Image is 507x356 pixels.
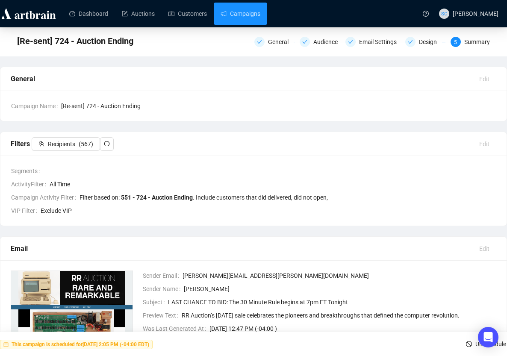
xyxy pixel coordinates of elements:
div: General [11,74,472,84]
div: Summary [464,37,490,47]
span: Campaign Activity Filter [11,193,80,202]
span: check [257,39,262,44]
button: Edit [472,72,496,86]
div: Audience [300,37,340,47]
span: check [408,39,413,44]
span: [PERSON_NAME] [184,284,496,294]
span: [PERSON_NAME] [453,10,498,17]
span: Subject [143,297,168,307]
span: did not open , [292,194,328,201]
span: team [38,141,44,147]
div: Design [405,37,445,47]
div: Audience [313,37,343,47]
span: 5 [454,39,457,45]
span: ( 567 ) [79,139,93,149]
span: Unschedule [475,332,506,356]
span: Was Last Generated At [143,324,209,333]
span: Sender Email [143,271,183,280]
span: . Include customers that [121,194,328,201]
div: Email Settings [359,37,402,47]
button: Edit [472,242,496,256]
span: Exclude VIP [41,206,496,215]
span: VIP Filter [11,206,41,215]
span: Sender Name [143,284,184,294]
span: [PERSON_NAME][EMAIL_ADDRESS][PERSON_NAME][DOMAIN_NAME] [183,271,496,280]
div: Email [11,243,472,254]
b: 551 - 724 - Auction Ending [121,194,193,201]
span: [Re-sent] 724 - Auction Ending [61,101,496,111]
span: Recipients [48,139,75,149]
span: All Time [50,179,496,189]
span: question-circle [423,11,429,17]
span: calendar [3,342,9,347]
a: Campaigns [221,3,260,25]
strong: This campaign is scheduled for [DATE] 2:05 PM (-04:00 EDT) [12,341,149,347]
span: stop [466,341,472,347]
span: did delivered , [257,194,292,201]
div: General [254,37,295,47]
span: redo [104,141,110,147]
span: Campaign Name [11,101,61,111]
a: Dashboard [69,3,108,25]
div: Email Settings [345,37,400,47]
span: RR Auction’s [DATE] sale celebrates the pioneers and breakthroughs that defined the computer revo... [182,311,496,320]
span: Preview Text [143,311,182,320]
span: [Re-sent] 724 - Auction Ending [17,34,133,48]
a: Customers [168,3,207,25]
button: Edit [472,137,496,151]
span: LAST CHANCE TO BID: The 30 Minute Rule begins at 7pm ET Tonight [168,297,496,307]
div: Open Intercom Messenger [478,327,498,347]
span: ActivityFilter [11,179,50,189]
span: check [302,39,307,44]
div: General [268,37,294,47]
span: Segments [11,166,43,176]
span: Filters [11,140,114,148]
span: SC [441,9,447,18]
a: Auctions [122,3,155,25]
span: check [348,39,353,44]
div: Design [419,37,442,47]
div: 5Summary [451,37,490,47]
button: Recipients(567) [32,137,100,151]
span: [DATE] 12:47 PM (-04:00 ) [209,324,496,333]
div: Filter based on: [80,193,328,202]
